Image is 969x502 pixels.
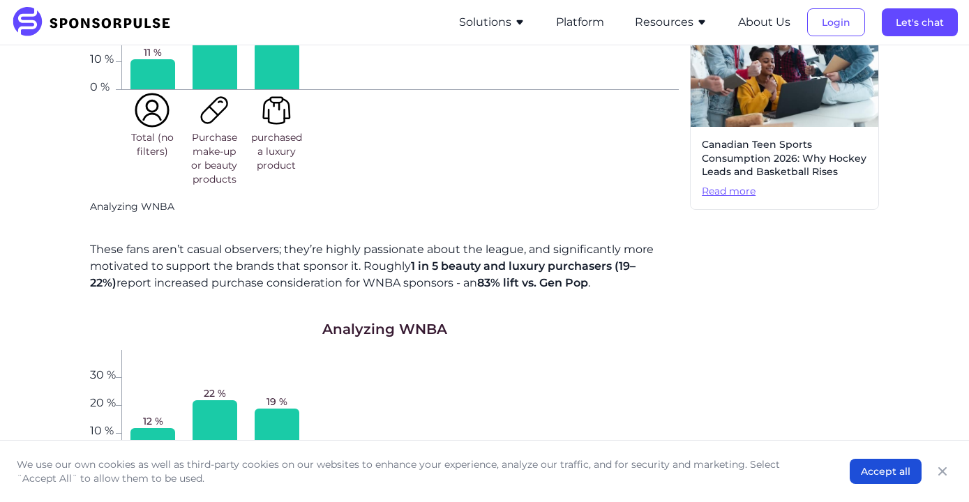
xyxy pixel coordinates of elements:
[635,14,707,31] button: Resources
[738,14,790,31] button: About Us
[899,435,969,502] iframe: Chat Widget
[702,138,867,179] span: Canadian Teen Sports Consumption 2026: Why Hockey Leads and Basketball Rises
[477,276,588,289] span: 83% lift vs. Gen Pop
[143,414,163,428] span: 12 %
[90,54,116,62] span: 10 %
[807,8,865,36] button: Login
[144,45,162,59] span: 11 %
[738,16,790,29] a: About Us
[204,386,226,400] span: 22 %
[90,200,679,214] p: Analyzing WNBA
[459,14,525,31] button: Solutions
[90,370,116,378] span: 30 %
[882,16,958,29] a: Let's chat
[90,397,116,406] span: 20 %
[248,130,305,172] span: purchased a luxury product
[90,425,116,434] span: 10 %
[807,16,865,29] a: Login
[124,130,181,158] span: Total (no filters)
[556,16,604,29] a: Platform
[266,395,287,409] span: 19 %
[90,241,679,291] p: These fans aren’t casual observers; they’re highly passionate about the league, and significantly...
[186,130,243,186] span: Purchase make-up or beauty products
[17,457,822,485] p: We use our own cookies as well as third-party cookies on our websites to enhance your experience,...
[322,319,447,339] h1: Analyzing WNBA
[702,185,867,199] span: Read more
[850,459,922,484] button: Accept all
[882,8,958,36] button: Let's chat
[11,7,181,38] img: SponsorPulse
[556,14,604,31] button: Platform
[90,82,116,90] span: 0 %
